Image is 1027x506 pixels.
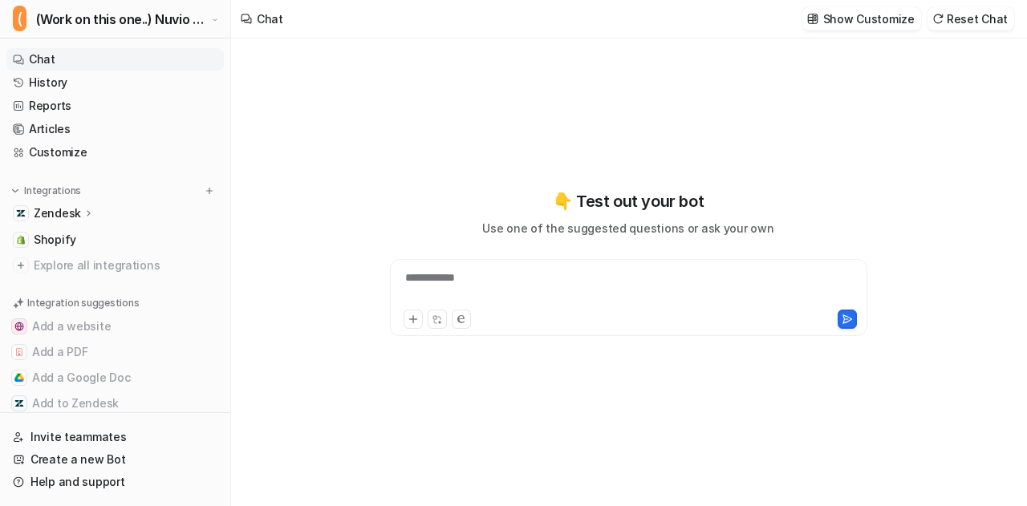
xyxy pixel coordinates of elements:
p: Show Customize [823,10,915,27]
button: Show Customize [802,7,921,30]
span: (Work on this one..) Nuvio Customer Service Expert Bot [36,8,208,30]
img: menu_add.svg [204,185,215,196]
p: Zendesk [34,205,81,221]
img: Add a Google Doc [14,373,24,383]
a: Create a new Bot [6,448,224,471]
img: explore all integrations [13,257,29,273]
a: ShopifyShopify [6,229,224,251]
p: Integration suggestions [27,296,139,310]
img: expand menu [10,185,21,196]
img: reset [932,13,944,25]
p: 👇 Test out your bot [553,189,704,213]
button: Add to ZendeskAdd to Zendesk [6,391,224,416]
a: Explore all integrations [6,254,224,277]
img: Add a PDF [14,347,24,357]
button: Add a websiteAdd a website [6,314,224,339]
p: Use one of the suggested questions or ask your own [482,220,773,237]
span: Explore all integrations [34,253,217,278]
span: ( [13,6,26,31]
a: Articles [6,118,224,140]
button: Add a Google DocAdd a Google Doc [6,365,224,391]
img: Add a website [14,322,24,331]
a: Customize [6,141,224,164]
div: Chat [257,10,283,27]
p: Integrations [24,184,81,197]
span: Shopify [34,232,76,248]
img: customize [807,13,818,25]
img: Shopify [16,235,26,245]
img: Zendesk [16,208,26,218]
a: Invite teammates [6,426,224,448]
button: Integrations [6,183,86,199]
a: Chat [6,48,224,71]
a: Help and support [6,471,224,493]
button: Reset Chat [928,7,1014,30]
button: Add a PDFAdd a PDF [6,339,224,365]
a: History [6,71,224,94]
img: Add to Zendesk [14,399,24,408]
a: Reports [6,95,224,117]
